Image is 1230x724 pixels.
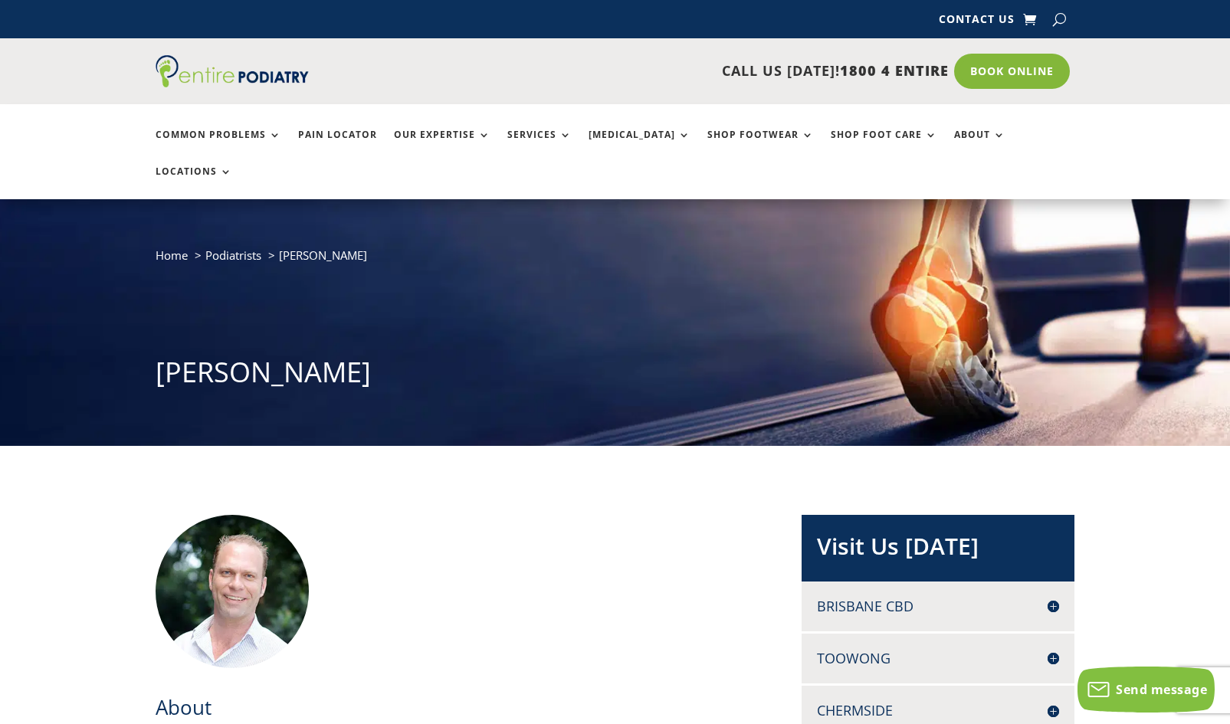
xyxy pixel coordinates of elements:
[156,247,188,263] a: Home
[817,701,1059,720] h4: Chermside
[939,14,1015,31] a: Contact Us
[707,129,814,162] a: Shop Footwear
[156,245,1075,277] nav: breadcrumb
[954,54,1070,89] a: Book Online
[817,530,1059,570] h2: Visit Us [DATE]
[394,129,490,162] a: Our Expertise
[205,247,261,263] a: Podiatrists
[156,55,309,87] img: logo (1)
[954,129,1005,162] a: About
[156,75,309,90] a: Entire Podiatry
[279,247,367,263] span: [PERSON_NAME]
[589,129,690,162] a: [MEDICAL_DATA]
[156,166,232,199] a: Locations
[507,129,572,162] a: Services
[156,353,1075,399] h1: [PERSON_NAME]
[840,61,949,80] span: 1800 4 ENTIRE
[1077,667,1215,713] button: Send message
[1116,681,1207,698] span: Send message
[368,61,949,81] p: CALL US [DATE]!
[831,129,937,162] a: Shop Foot Care
[298,129,377,162] a: Pain Locator
[817,649,1059,668] h4: Toowong
[156,129,281,162] a: Common Problems
[156,515,309,668] img: chris
[817,597,1059,616] h4: Brisbane CBD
